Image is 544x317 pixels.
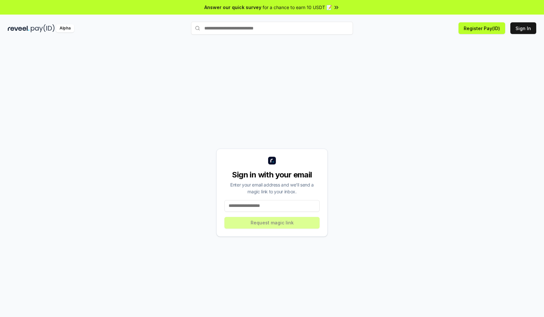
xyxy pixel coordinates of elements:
img: reveel_dark [8,24,29,32]
div: Sign in with your email [224,170,320,180]
img: logo_small [268,157,276,164]
img: pay_id [31,24,55,32]
div: Alpha [56,24,74,32]
button: Sign In [510,22,536,34]
button: Register Pay(ID) [459,22,505,34]
span: Answer our quick survey [204,4,261,11]
div: Enter your email address and we’ll send a magic link to your inbox. [224,181,320,195]
span: for a chance to earn 10 USDT 📝 [263,4,332,11]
